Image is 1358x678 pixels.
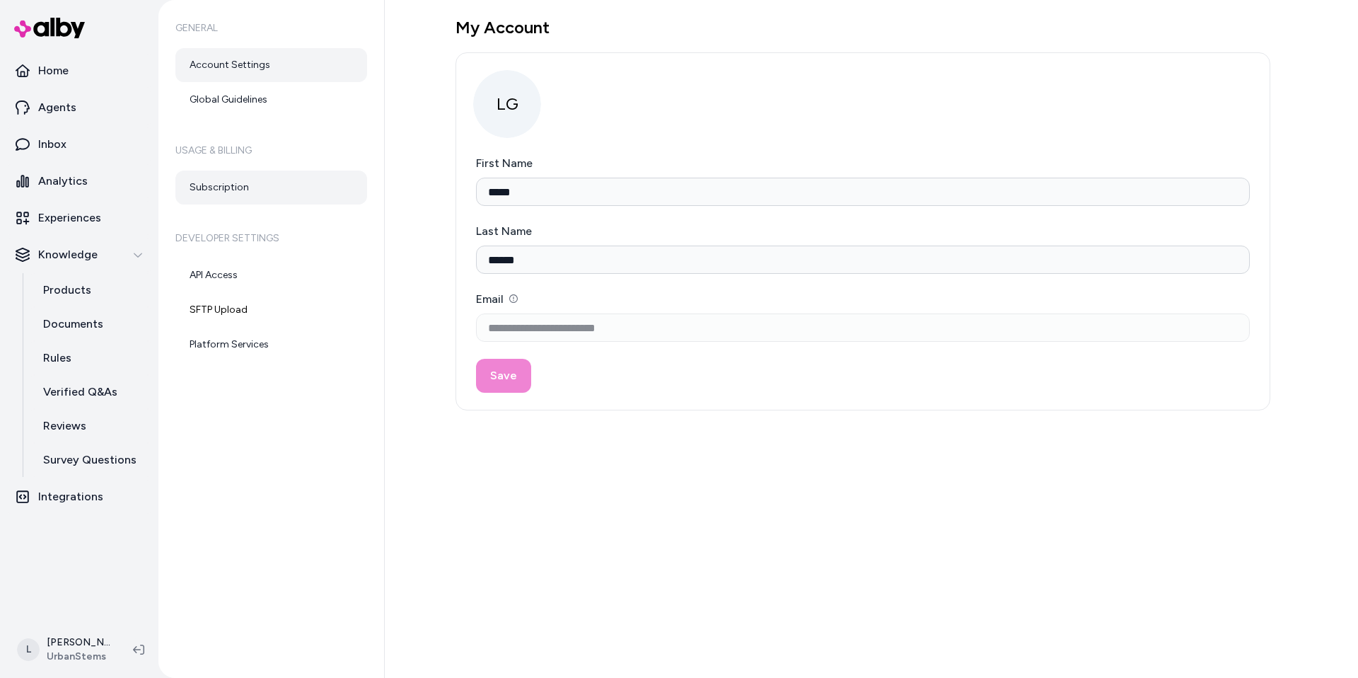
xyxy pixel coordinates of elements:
[509,294,518,303] button: Email
[38,246,98,263] p: Knowledge
[6,480,153,514] a: Integrations
[6,201,153,235] a: Experiences
[175,171,367,205] a: Subscription
[29,341,153,375] a: Rules
[43,418,86,435] p: Reviews
[455,17,1270,38] h1: My Account
[175,328,367,362] a: Platform Services
[43,282,91,299] p: Products
[38,209,101,226] p: Experiences
[6,127,153,161] a: Inbox
[38,136,66,153] p: Inbox
[14,18,85,38] img: alby Logo
[29,375,153,409] a: Verified Q&As
[175,258,367,292] a: API Access
[29,443,153,477] a: Survey Questions
[43,316,103,333] p: Documents
[175,131,367,171] h6: Usage & Billing
[175,219,367,258] h6: Developer Settings
[43,350,71,367] p: Rules
[6,91,153,125] a: Agents
[29,307,153,341] a: Documents
[43,384,117,401] p: Verified Q&As
[476,156,533,170] label: First Name
[38,488,103,505] p: Integrations
[17,638,40,661] span: L
[175,48,367,82] a: Account Settings
[38,99,76,116] p: Agents
[6,54,153,88] a: Home
[29,409,153,443] a: Reviews
[43,452,137,469] p: Survey Questions
[476,292,518,306] label: Email
[175,8,367,48] h6: General
[8,627,122,672] button: L[PERSON_NAME]UrbanStems
[175,83,367,117] a: Global Guidelines
[38,173,88,190] p: Analytics
[473,70,541,138] span: LG
[175,293,367,327] a: SFTP Upload
[47,636,110,650] p: [PERSON_NAME]
[38,62,69,79] p: Home
[6,238,153,272] button: Knowledge
[476,224,532,238] label: Last Name
[47,650,110,664] span: UrbanStems
[6,164,153,198] a: Analytics
[29,273,153,307] a: Products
